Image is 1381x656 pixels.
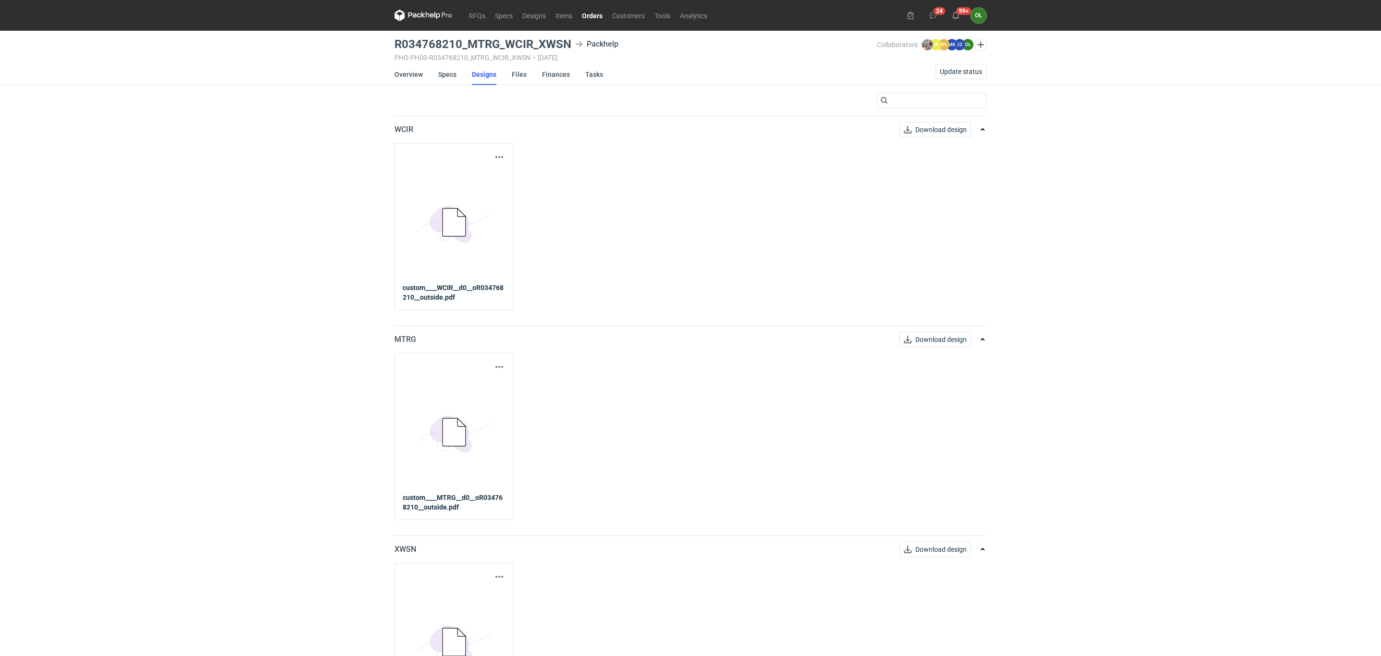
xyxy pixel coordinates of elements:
[900,122,971,137] button: Download design
[915,336,967,343] span: Download design
[575,38,618,50] div: Packhelp
[930,39,941,50] figcaption: DK
[403,283,505,302] strong: custom____WCIR__d0__oR034768210__outside.pdf
[542,64,570,85] a: Finances
[922,39,933,50] img: Michał Palasek
[472,64,496,85] a: Designs
[938,39,949,50] figcaption: BN
[395,544,416,555] p: XWSN
[650,10,675,21] a: Tools
[915,546,967,553] span: Download design
[577,10,607,21] a: Orders
[607,10,650,21] a: Customers
[971,8,986,24] button: OŁ
[915,126,967,133] span: Download design
[900,542,971,557] button: Download design
[395,54,877,61] div: PHO-PH00-R034768210_MTRG_WCIR_XWSN [DATE]
[395,334,416,345] p: MTRG
[395,124,413,135] p: WCIR
[936,64,986,79] button: Update status
[900,332,971,347] button: Download design
[533,54,535,61] span: •
[395,10,452,21] svg: Packhelp Pro
[403,493,505,512] strong: custom____MTRG__d0__oR034768210__outside.pdf
[675,10,712,21] a: Analytics
[438,64,456,85] a: Specs
[948,8,963,23] button: 99+
[490,10,518,21] a: Specs
[940,68,982,75] span: Update status
[395,38,571,50] h3: R034768210_MTRG_WCIR_XWSN
[518,10,551,21] a: Designs
[493,361,505,373] button: Actions
[464,10,490,21] a: RFQs
[493,571,505,583] button: Actions
[512,64,527,85] a: Files
[971,8,986,24] div: Olga Łopatowicz
[395,64,423,85] a: Overview
[585,64,603,85] a: Tasks
[962,39,974,50] figcaption: OŁ
[877,41,918,49] span: Collaborators
[925,8,941,23] button: 24
[954,39,965,50] figcaption: JZ
[974,38,987,51] button: Edit collaborators
[946,39,958,50] figcaption: MK
[493,151,505,163] button: Actions
[551,10,577,21] a: Items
